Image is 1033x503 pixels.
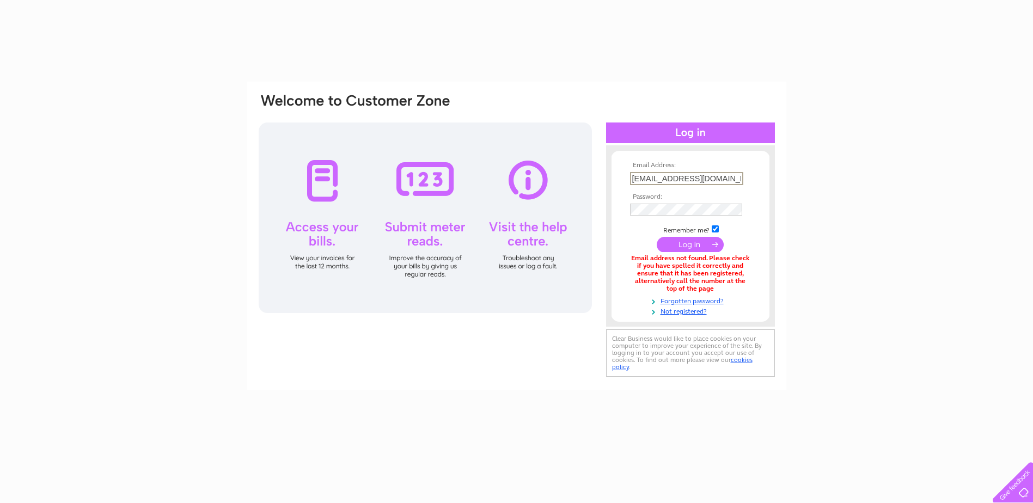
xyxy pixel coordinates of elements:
[630,255,751,292] div: Email address not found. Please check if you have spelled it correctly and ensure that it has bee...
[630,295,754,305] a: Forgotten password?
[630,305,754,316] a: Not registered?
[657,237,724,252] input: Submit
[627,193,754,201] th: Password:
[627,162,754,169] th: Email Address:
[612,356,753,371] a: cookies policy
[627,224,754,235] td: Remember me?
[606,329,775,377] div: Clear Business would like to place cookies on your computer to improve your experience of the sit...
